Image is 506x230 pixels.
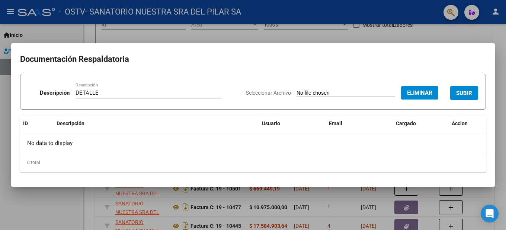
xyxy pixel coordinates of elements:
[57,120,84,126] span: Descripción
[259,116,326,132] datatable-header-cell: Usuario
[452,120,468,126] span: Accion
[449,116,486,132] datatable-header-cell: Accion
[481,205,499,223] div: Open Intercom Messenger
[262,120,280,126] span: Usuario
[396,120,416,126] span: Cargado
[40,89,70,97] p: Descripción
[20,52,486,66] h2: Documentación Respaldatoria
[450,86,478,100] button: SUBIR
[20,134,486,153] div: No data to display
[54,116,259,132] datatable-header-cell: Descripción
[456,90,472,97] span: SUBIR
[393,116,449,132] datatable-header-cell: Cargado
[246,90,291,96] span: Seleccionar Archivo
[407,89,432,96] span: Eliminar
[326,116,393,132] datatable-header-cell: Email
[20,116,54,132] datatable-header-cell: ID
[401,86,438,100] button: Eliminar
[329,120,342,126] span: Email
[20,153,486,172] div: 0 total
[23,120,28,126] span: ID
